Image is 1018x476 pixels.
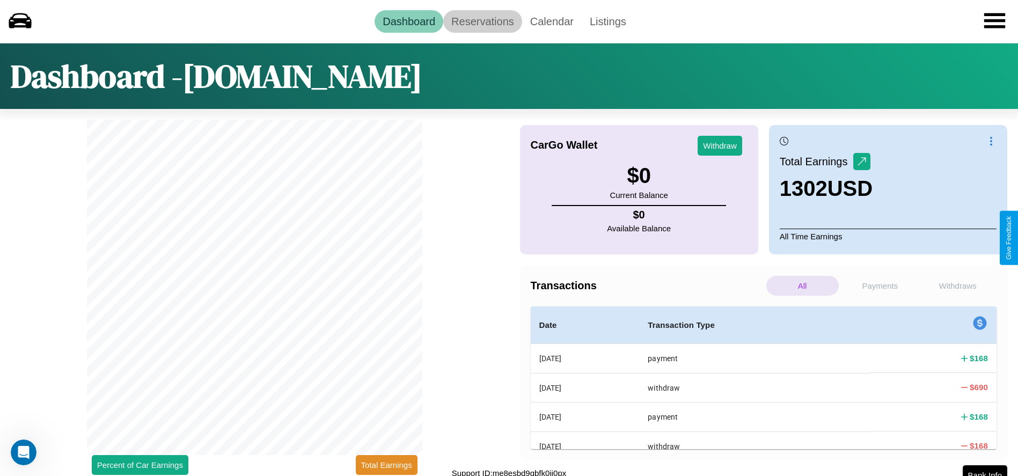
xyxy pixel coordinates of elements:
a: Calendar [522,10,582,33]
th: [DATE] [531,373,640,402]
p: All [766,276,839,296]
div: Give Feedback [1005,216,1013,260]
th: [DATE] [531,344,640,374]
h4: $ 168 [970,353,988,364]
th: payment [639,344,870,374]
h4: $ 690 [970,382,988,393]
th: payment [639,402,870,431]
h3: $ 0 [610,164,668,188]
h4: Transactions [531,280,764,292]
p: Total Earnings [780,152,853,171]
h4: $ 168 [970,440,988,451]
iframe: Intercom live chat [11,440,36,465]
h4: $ 168 [970,411,988,422]
p: Available Balance [607,221,671,236]
th: withdraw [639,431,870,460]
th: [DATE] [531,431,640,460]
p: Payments [844,276,917,296]
p: All Time Earnings [780,229,997,244]
button: Percent of Car Earnings [92,455,188,475]
p: Withdraws [921,276,994,296]
th: withdraw [639,373,870,402]
h1: Dashboard - [DOMAIN_NAME] [11,54,422,98]
a: Reservations [443,10,522,33]
a: Dashboard [375,10,443,33]
th: [DATE] [531,402,640,431]
h4: Date [539,319,631,332]
p: Current Balance [610,188,668,202]
button: Withdraw [698,136,742,156]
h3: 1302 USD [780,177,873,201]
h4: Transaction Type [648,319,861,332]
h4: $ 0 [607,209,671,221]
a: Listings [582,10,634,33]
h4: CarGo Wallet [531,139,598,151]
button: Total Earnings [356,455,418,475]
